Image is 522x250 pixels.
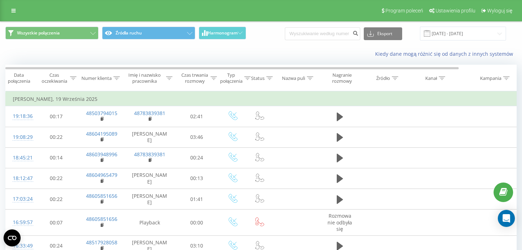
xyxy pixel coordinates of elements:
[34,210,79,236] td: 00:07
[208,31,238,36] span: Harmonogram
[181,72,209,84] div: Czas trwania rozmowy
[86,110,117,116] a: 48503794015
[13,130,27,144] div: 19:08:29
[4,229,21,246] button: Open CMP widget
[34,127,79,147] td: 00:22
[17,30,60,36] span: Wszystkie połączenia
[13,216,27,229] div: 16:59:57
[13,109,27,123] div: 19:18:36
[125,72,165,84] div: Imię i nazwisko pracownika
[375,50,517,57] a: Kiedy dane mogą różnić się od danych z innych systemów
[436,8,475,13] span: Ustawienia profilu
[376,75,390,81] div: Źródło
[125,127,175,147] td: [PERSON_NAME]
[498,210,515,227] div: Open Intercom Messenger
[34,189,79,210] td: 00:22
[175,106,219,127] td: 02:41
[81,75,112,81] div: Numer klienta
[40,72,68,84] div: Czas oczekiwania
[199,27,246,39] button: Harmonogram
[134,110,165,116] a: 48783839381
[385,8,423,13] span: Program poleceń
[487,8,512,13] span: Wyloguj się
[175,127,219,147] td: 03:46
[125,189,175,210] td: [PERSON_NAME]
[13,172,27,185] div: 18:12:47
[175,168,219,189] td: 00:13
[125,210,175,236] td: Playback
[102,27,195,39] button: Źródła ruchu
[480,75,501,81] div: Kampania
[251,75,265,81] div: Status
[282,75,305,81] div: Nazwa puli
[5,27,98,39] button: Wszystkie połączenia
[134,151,165,158] a: 48783839381
[86,151,117,158] a: 48603948996
[13,192,27,206] div: 17:03:24
[175,189,219,210] td: 01:41
[425,75,437,81] div: Kanał
[86,192,117,199] a: 48605851656
[285,27,360,40] input: Wyszukiwanie według numeru
[34,106,79,127] td: 00:17
[34,147,79,168] td: 00:14
[6,72,32,84] div: Data połączenia
[86,239,117,246] a: 48517928058
[325,72,359,84] div: Nagranie rozmowy
[86,216,117,222] a: 48605851656
[175,210,219,236] td: 00:00
[13,151,27,165] div: 18:45:21
[220,72,243,84] div: Typ połączenia
[125,168,175,189] td: [PERSON_NAME]
[86,172,117,178] a: 48604965479
[34,168,79,189] td: 00:22
[86,130,117,137] a: 48604195089
[364,27,402,40] button: Eksport
[327,212,352,232] span: Rozmowa nie odbyła się
[175,147,219,168] td: 00:24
